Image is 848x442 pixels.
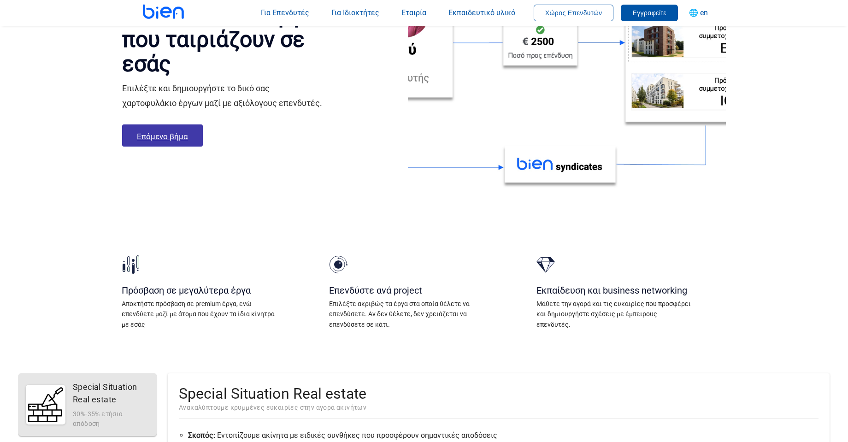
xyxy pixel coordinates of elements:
span: Για Ιδιοκτήτες [331,8,379,17]
div: Ανακαλύπτουμε κρυμμένες ευκαιρίες στην αγορά ακινήτων [179,403,819,418]
span: Εκπαιδευτικό υλικό [448,8,515,17]
p: Επιλέξτε ακριβώς τα έργα στα οποία θέλετε να επενδύσετε. Αν δεν θέλετε, δεν χρειάζεται να επενδύσ... [329,299,484,330]
div: Επενδύστε ανά project [329,286,484,295]
span: 🌐 en [689,8,708,17]
a: Επόμενο βήμα [122,124,203,147]
button: Εγγραφείτε [621,5,678,21]
div: Πρόσβαση σε μεγαλύτερα έργα [122,286,277,295]
button: Χώρος Επενδυτών [534,5,614,21]
span: Για Επενδυτές [261,8,309,17]
div: Special Situation Real estate [73,381,149,406]
h1: Επενδύστε σε έργα που ταιριάζουν σε εσάς [122,3,324,76]
a: Χώρος Επενδυτών [534,8,614,17]
div: Εκπαίδευση και business networking [536,286,691,295]
a: Εγγραφείτε [621,8,678,17]
span: Εταιρία [401,8,426,17]
p: Αποκτήστε πρόσβαση σε premium έργα, ενώ επενδύετε μαζί με άτομα που έχουν τα ίδια κίνητρα με εσάς [122,299,277,330]
div: Επιλέξτε και δημιουργήστε το δικό σας χαρτοφυλάκιο έργων μαζί με αξιόλογους επενδυτές. [122,81,324,111]
div: 30%-35% ετήσια απόδοση [73,409,149,429]
div: Special Situation Real estate [179,384,819,403]
img: Balanced [28,387,63,422]
span: Χώρος Επενδυτών [545,9,602,17]
p: Μάθετε την αγορά και τις ευκαιρίες που προσφέρει και δημιουργήστε σχέσεις με έμπειρους επενδυτές. [536,299,691,330]
span: Εγγραφείτε [632,9,666,17]
span: Εντοπίζουμε ακίνητα με ειδικές συνθήκες που προσφέρουν σημαντικές αποδόσεις [217,431,497,440]
b: Σκοπός: [188,431,215,440]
